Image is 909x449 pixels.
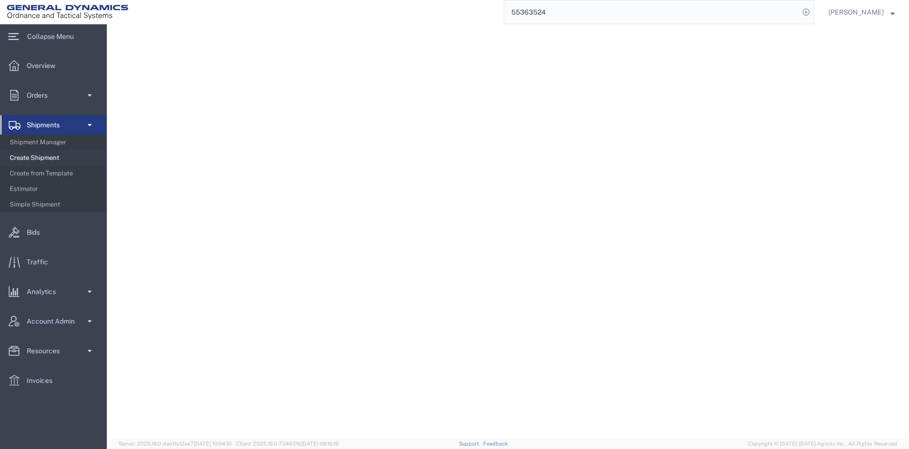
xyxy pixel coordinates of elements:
span: Shipments [27,115,67,135]
a: Overview [0,56,106,75]
a: Orders [0,86,106,105]
span: [DATE] 10:04:51 [194,441,232,447]
span: Invoices [27,371,59,390]
span: Shipment Manager [10,133,100,152]
input: Search for shipment number, reference number [504,0,799,24]
span: Orders [27,86,54,105]
span: Analytics [27,282,63,301]
span: Russell Borum [828,7,884,17]
span: Traffic [27,252,55,272]
a: Shipments [0,115,106,135]
a: Feedback [483,441,508,447]
span: Overview [27,56,62,75]
img: logo [7,5,128,19]
a: Account Admin [0,311,106,331]
a: Support [459,441,483,447]
span: Resources [27,341,67,361]
span: Copyright © [DATE]-[DATE] Agistix Inc., All Rights Reserved [748,440,897,448]
span: Create from Template [10,164,100,183]
span: Collapse Menu [27,27,81,46]
a: Analytics [0,282,106,301]
span: Bids [27,223,47,242]
span: [DATE] 08:10:16 [301,441,339,447]
span: Account Admin [27,311,82,331]
iframe: FS Legacy Container [107,24,909,439]
span: Server: 2025.18.0-daa1fe12ee7 [118,441,232,447]
span: Estimator [10,179,100,199]
span: Simple Shipment [10,195,100,214]
a: Invoices [0,371,106,390]
a: Bids [0,223,106,242]
span: Client: 2025.18.0-7346316 [236,441,339,447]
button: [PERSON_NAME] [828,6,895,18]
a: Traffic [0,252,106,272]
a: Resources [0,341,106,361]
span: Create Shipment [10,148,100,168]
